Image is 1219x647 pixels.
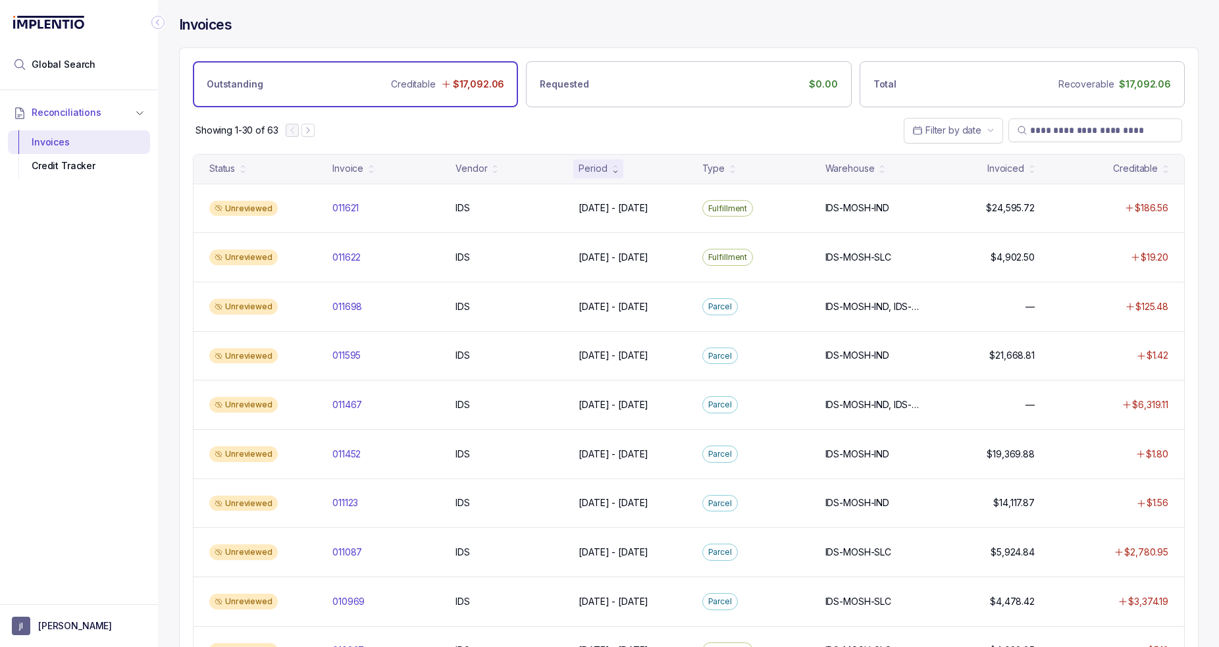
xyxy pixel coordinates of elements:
[332,595,365,608] p: 010969
[987,448,1035,461] p: $19,369.88
[1135,300,1168,313] p: $125.48
[32,58,95,71] span: Global Search
[18,130,140,154] div: Invoices
[1025,398,1035,411] p: —
[332,251,361,264] p: 011622
[1119,78,1171,91] p: $17,092.06
[925,124,981,136] span: Filter by date
[455,448,470,461] p: IDS
[825,595,891,608] p: IDS-MOSH-SLC
[1128,595,1168,608] p: $3,374.19
[179,16,232,34] h4: Invoices
[207,78,263,91] p: Outstanding
[32,106,101,119] span: Reconciliations
[904,118,1003,143] button: Date Range Picker
[579,201,648,215] p: [DATE] - [DATE]
[579,546,648,559] p: [DATE] - [DATE]
[455,595,470,608] p: IDS
[1124,546,1168,559] p: $2,780.95
[1141,251,1168,264] p: $19.20
[873,78,896,91] p: Total
[708,251,748,264] p: Fulfillment
[209,249,278,265] div: Unreviewed
[809,78,837,91] p: $0.00
[825,162,875,175] div: Warehouse
[332,162,363,175] div: Invoice
[391,78,436,91] p: Creditable
[708,546,732,559] p: Parcel
[825,300,922,313] p: IDS-MOSH-IND, IDS-MOSH-SLC
[708,595,732,608] p: Parcel
[1058,78,1114,91] p: Recoverable
[825,201,889,215] p: IDS-MOSH-IND
[455,300,470,313] p: IDS
[579,595,648,608] p: [DATE] - [DATE]
[825,496,889,509] p: IDS-MOSH-IND
[579,496,648,509] p: [DATE] - [DATE]
[708,300,732,313] p: Parcel
[708,497,732,510] p: Parcel
[8,98,150,127] button: Reconciliations
[332,546,362,559] p: 011087
[453,78,505,91] p: $17,092.06
[455,546,470,559] p: IDS
[209,397,278,413] div: Unreviewed
[990,595,1035,608] p: $4,478.42
[455,496,470,509] p: IDS
[12,617,30,635] span: User initials
[708,398,732,411] p: Parcel
[209,299,278,315] div: Unreviewed
[579,300,648,313] p: [DATE] - [DATE]
[989,349,1035,362] p: $21,668.81
[455,251,470,264] p: IDS
[209,162,235,175] div: Status
[455,398,470,411] p: IDS
[195,124,278,137] div: Remaining page entries
[1113,162,1158,175] div: Creditable
[708,202,748,215] p: Fulfillment
[991,546,1035,559] p: $5,924.84
[702,162,725,175] div: Type
[332,201,359,215] p: 011621
[38,619,112,633] p: [PERSON_NAME]
[579,398,648,411] p: [DATE] - [DATE]
[209,348,278,364] div: Unreviewed
[209,594,278,609] div: Unreviewed
[579,349,648,362] p: [DATE] - [DATE]
[1146,448,1168,461] p: $1.80
[540,78,589,91] p: Requested
[195,124,278,137] p: Showing 1-30 of 63
[1135,201,1168,215] p: $186.56
[825,448,889,461] p: IDS-MOSH-IND
[332,448,361,461] p: 011452
[987,162,1024,175] div: Invoiced
[579,251,648,264] p: [DATE] - [DATE]
[993,496,1035,509] p: $14,117.87
[332,300,362,313] p: 011698
[12,617,146,635] button: User initials[PERSON_NAME]
[825,546,891,559] p: IDS-MOSH-SLC
[455,162,487,175] div: Vendor
[455,201,470,215] p: IDS
[18,154,140,178] div: Credit Tracker
[455,349,470,362] p: IDS
[209,446,278,462] div: Unreviewed
[1147,349,1168,362] p: $1.42
[825,398,922,411] p: IDS-MOSH-IND, IDS-MOSH-SLC
[1025,300,1035,313] p: —
[301,124,315,137] button: Next Page
[8,128,150,181] div: Reconciliations
[579,162,607,175] div: Period
[912,124,981,137] search: Date Range Picker
[1132,398,1168,411] p: $6,319.11
[991,251,1035,264] p: $4,902.50
[579,448,648,461] p: [DATE] - [DATE]
[825,251,891,264] p: IDS-MOSH-SLC
[209,201,278,217] div: Unreviewed
[150,14,166,30] div: Collapse Icon
[708,448,732,461] p: Parcel
[209,544,278,560] div: Unreviewed
[332,398,362,411] p: 011467
[986,201,1035,215] p: $24,595.72
[825,349,889,362] p: IDS-MOSH-IND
